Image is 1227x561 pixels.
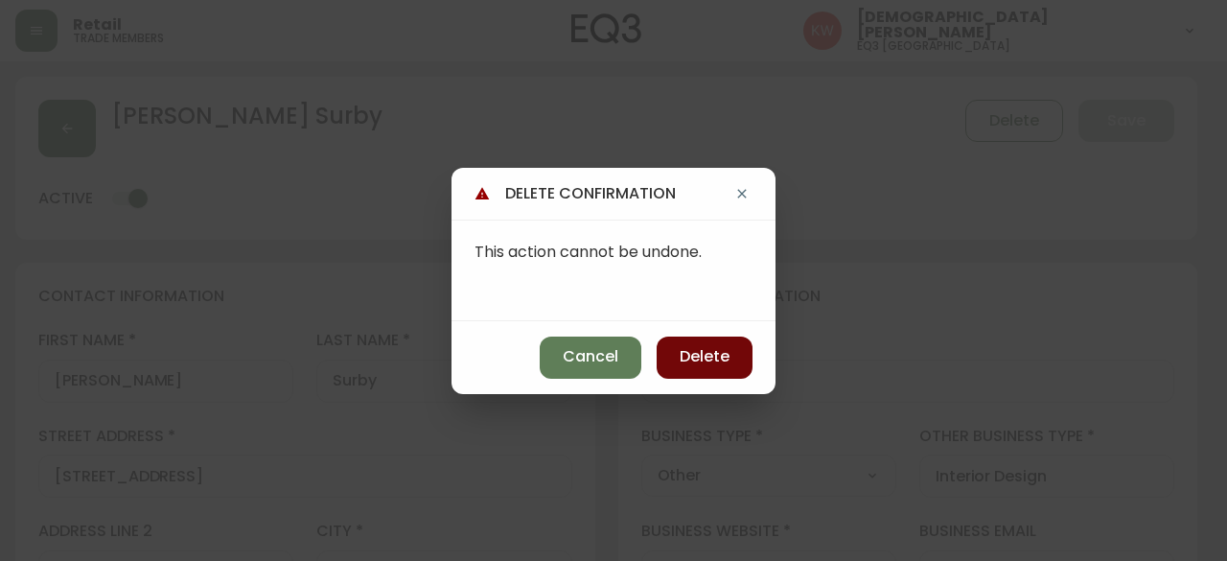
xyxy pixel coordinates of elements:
[657,337,752,379] button: Delete
[505,183,731,204] h4: delete confirmation
[563,346,618,367] span: Cancel
[680,346,729,367] span: Delete
[540,337,641,379] button: Cancel
[475,241,702,263] span: This action cannot be undone.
